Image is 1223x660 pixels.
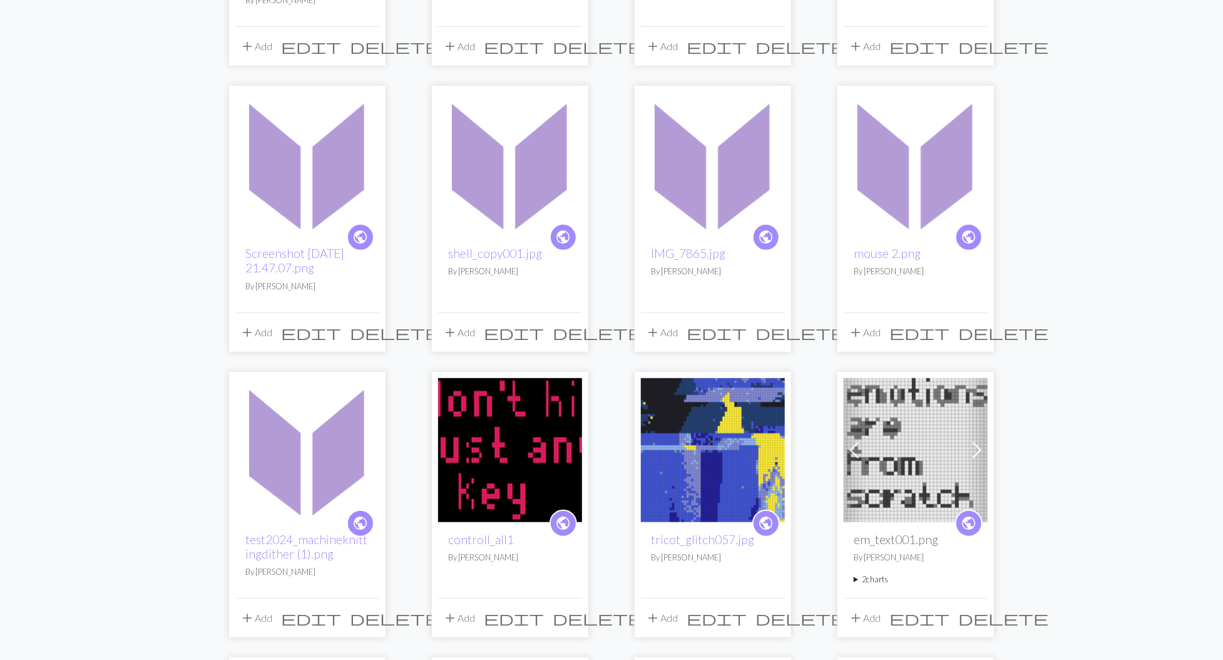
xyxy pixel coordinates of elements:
i: Edit [281,39,341,54]
a: mouse 2.png [844,157,988,168]
span: add [240,324,255,341]
img: glitch [641,378,785,522]
i: Edit [889,611,949,626]
span: edit [484,324,544,341]
a: test2024_machineknittingdither (1).png [245,532,367,561]
button: Add [641,606,682,630]
button: Delete [345,606,444,630]
span: delete [755,324,846,341]
button: Delete [345,34,444,58]
span: delete [350,324,440,341]
a: public [347,224,374,251]
span: edit [687,609,747,627]
summary: 2charts [854,574,978,585]
i: public [556,225,571,250]
i: public [556,511,571,536]
a: IMG_7865.jpg [651,246,725,260]
span: add [443,38,458,55]
a: em_text001.png [844,443,988,455]
button: Edit [277,34,345,58]
button: Edit [682,34,751,58]
button: Edit [277,606,345,630]
span: edit [281,324,341,341]
button: Add [844,321,885,344]
i: public [759,225,774,250]
button: Add [438,321,479,344]
img: desktop fantasy001 [641,92,785,236]
i: Edit [889,325,949,340]
a: public [347,510,374,537]
a: mouse_nok [235,443,379,455]
button: Delete [954,34,1053,58]
i: Edit [687,39,747,54]
i: Edit [889,39,949,54]
button: Edit [885,606,954,630]
span: public [556,513,571,533]
button: Add [235,321,277,344]
p: By [PERSON_NAME] [854,552,978,564]
button: Add [641,321,682,344]
button: Edit [682,606,751,630]
button: Add [844,606,885,630]
a: Screenshot [DATE] 21.47.07.png [245,246,344,275]
button: Delete [548,321,647,344]
button: Add [844,34,885,58]
i: public [759,511,774,536]
i: Edit [281,611,341,626]
a: shell_copy001.jpg [438,157,582,168]
button: Delete [751,321,850,344]
button: Edit [479,606,548,630]
i: Edit [484,611,544,626]
a: public [550,224,577,251]
button: Delete [548,34,647,58]
span: delete [958,324,1048,341]
span: add [443,324,458,341]
span: public [353,227,369,247]
span: delete [553,609,643,627]
a: public [752,510,780,537]
p: By [PERSON_NAME] [651,266,775,277]
button: Edit [479,34,548,58]
p: By [PERSON_NAME] [245,281,369,292]
button: Delete [345,321,444,344]
p: By [PERSON_NAME] [854,266,978,277]
i: public [353,511,369,536]
button: Add [235,34,277,58]
span: add [240,609,255,627]
span: edit [889,38,949,55]
button: Edit [885,321,954,344]
p: By [PERSON_NAME] [448,266,572,277]
span: delete [350,609,440,627]
span: delete [350,38,440,55]
button: Add [641,34,682,58]
h2: em_text001.png [854,532,978,547]
span: add [848,609,863,627]
span: edit [687,38,747,55]
button: Delete [751,606,850,630]
img: shell_copy001.jpg [438,92,582,236]
a: mouse 2.png [854,246,921,260]
i: Edit [484,39,544,54]
span: add [848,324,863,341]
i: public [353,225,369,250]
span: public [759,227,774,247]
a: error002 [235,157,379,168]
span: edit [281,609,341,627]
button: Delete [954,606,1053,630]
button: Add [235,606,277,630]
img: mouse 2.png [844,92,988,236]
span: delete [553,38,643,55]
a: public [955,510,983,537]
span: edit [484,38,544,55]
span: add [240,38,255,55]
span: public [961,227,977,247]
span: public [759,513,774,533]
a: public [550,510,577,537]
a: desktop fantasy001 [641,157,785,168]
a: public [752,224,780,251]
p: By [PERSON_NAME] [245,566,369,578]
button: Delete [751,34,850,58]
span: add [645,609,660,627]
span: public [353,513,369,533]
span: delete [755,38,846,55]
